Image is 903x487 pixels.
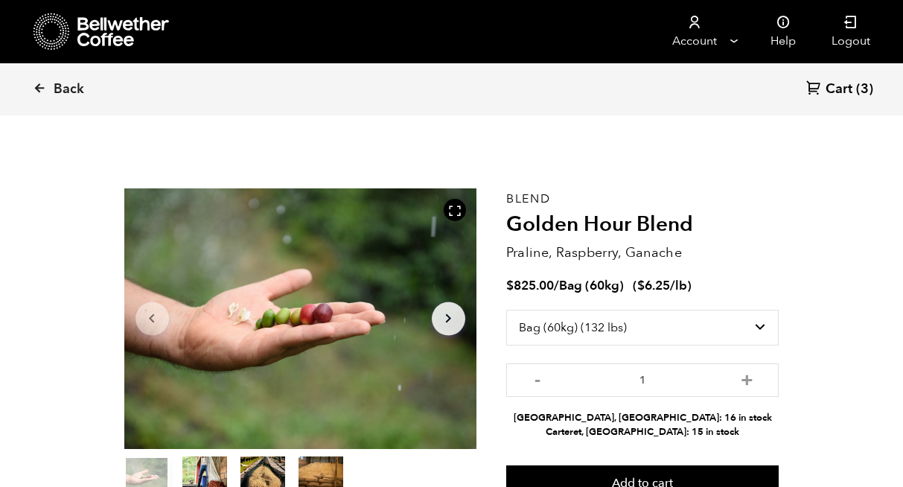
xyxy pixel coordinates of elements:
span: Bag (60kg) [559,277,624,294]
li: Carteret, [GEOGRAPHIC_DATA]: 15 in stock [506,425,779,439]
span: Cart [826,80,852,98]
span: Back [54,80,84,98]
span: $ [637,277,645,294]
h2: Golden Hour Blend [506,212,779,238]
span: $ [506,277,514,294]
span: /lb [670,277,687,294]
bdi: 825.00 [506,277,554,294]
button: - [529,371,547,386]
a: Cart (3) [806,80,873,100]
span: ( ) [633,277,692,294]
li: [GEOGRAPHIC_DATA], [GEOGRAPHIC_DATA]: 16 in stock [506,411,779,425]
p: Praline, Raspberry, Ganache [506,243,779,263]
span: / [554,277,559,294]
span: (3) [856,80,873,98]
button: + [738,371,756,386]
bdi: 6.25 [637,277,670,294]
